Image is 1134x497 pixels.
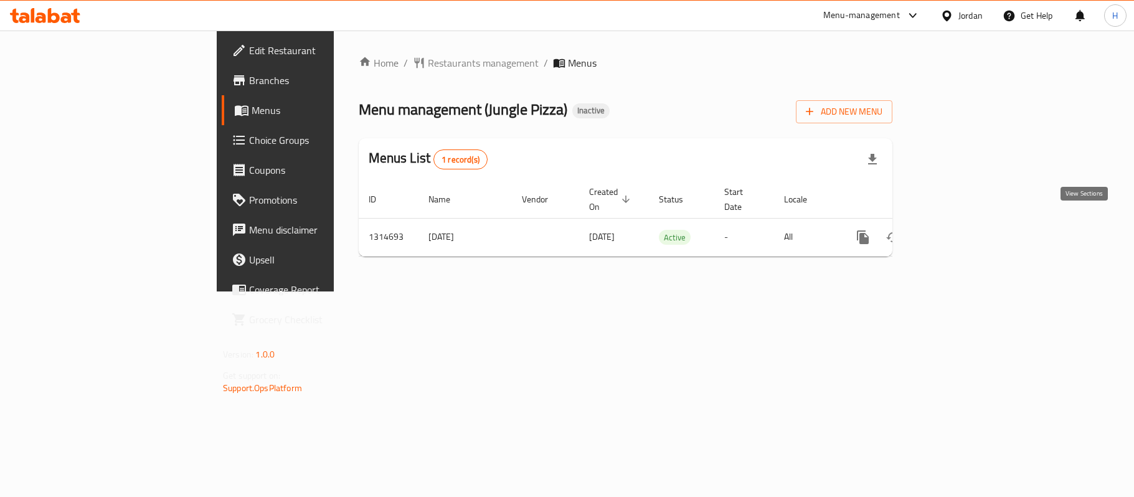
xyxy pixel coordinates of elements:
[222,185,406,215] a: Promotions
[249,192,396,207] span: Promotions
[222,305,406,334] a: Grocery Checklist
[255,346,275,362] span: 1.0.0
[428,192,466,207] span: Name
[589,184,634,214] span: Created On
[428,55,539,70] span: Restaurants management
[359,95,567,123] span: Menu management ( Jungle Pizza )
[249,133,396,148] span: Choice Groups
[589,229,615,245] span: [DATE]
[878,222,908,252] button: Change Status
[714,218,774,256] td: -
[784,192,823,207] span: Locale
[222,125,406,155] a: Choice Groups
[568,55,597,70] span: Menus
[838,181,978,219] th: Actions
[359,55,892,70] nav: breadcrumb
[724,184,759,214] span: Start Date
[806,104,882,120] span: Add New Menu
[223,367,280,384] span: Get support on:
[222,95,406,125] a: Menus
[223,380,302,396] a: Support.OpsPlatform
[249,252,396,267] span: Upsell
[249,282,396,297] span: Coverage Report
[572,105,610,116] span: Inactive
[369,149,488,169] h2: Menus List
[222,155,406,185] a: Coupons
[823,8,900,23] div: Menu-management
[222,275,406,305] a: Coverage Report
[369,192,392,207] span: ID
[222,245,406,275] a: Upsell
[249,43,396,58] span: Edit Restaurant
[1112,9,1118,22] span: H
[223,346,253,362] span: Version:
[252,103,396,118] span: Menus
[222,65,406,95] a: Branches
[848,222,878,252] button: more
[433,149,488,169] div: Total records count
[249,222,396,237] span: Menu disclaimer
[222,215,406,245] a: Menu disclaimer
[249,312,396,327] span: Grocery Checklist
[222,35,406,65] a: Edit Restaurant
[774,218,838,256] td: All
[659,230,691,245] span: Active
[434,154,487,166] span: 1 record(s)
[796,100,892,123] button: Add New Menu
[572,103,610,118] div: Inactive
[958,9,983,22] div: Jordan
[544,55,548,70] li: /
[659,192,699,207] span: Status
[522,192,564,207] span: Vendor
[359,181,978,257] table: enhanced table
[413,55,539,70] a: Restaurants management
[249,73,396,88] span: Branches
[858,144,887,174] div: Export file
[418,218,512,256] td: [DATE]
[249,163,396,177] span: Coupons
